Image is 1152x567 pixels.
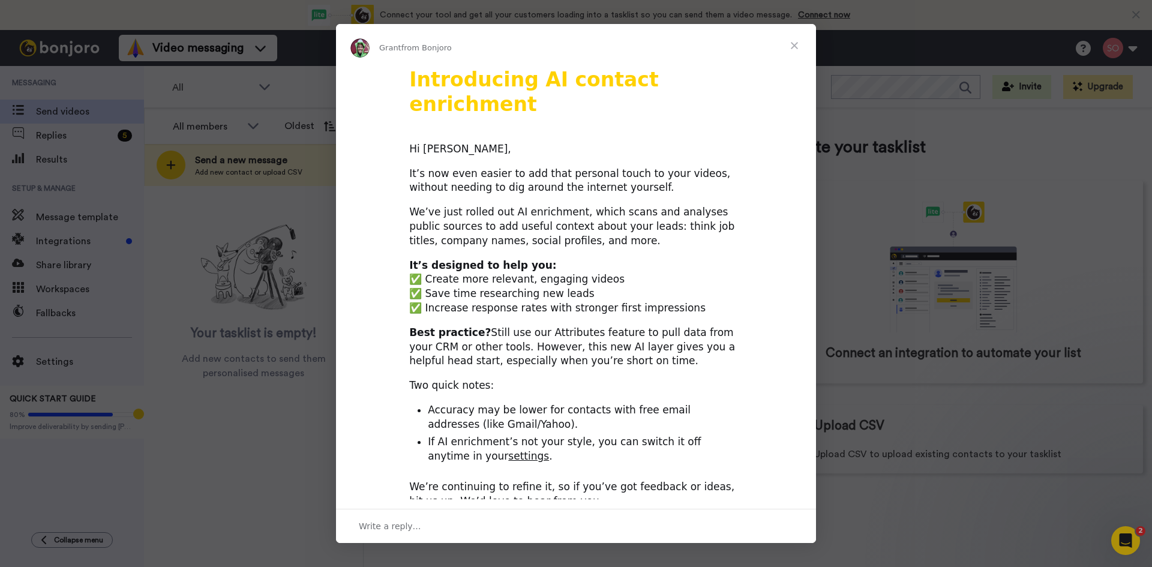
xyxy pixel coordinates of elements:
[409,167,743,196] div: It’s now even easier to add that personal touch to your videos, without needing to dig around the...
[409,68,659,116] b: Introducing AI contact enrichment
[359,518,421,534] span: Write a reply…
[409,205,743,248] div: We’ve just rolled out AI enrichment, which scans and analyses public sources to add useful contex...
[409,259,743,316] div: ✅ Create more relevant, engaging videos ✅ Save time researching new leads ✅ Increase response rat...
[428,435,743,464] li: If AI enrichment’s not your style, you can switch it off anytime in your .
[409,142,743,157] div: Hi [PERSON_NAME],
[379,43,401,52] span: Grant
[409,326,491,338] b: Best practice?
[350,38,370,58] img: Profile image for Grant
[428,403,743,432] li: Accuracy may be lower for contacts with free email addresses (like Gmail/Yahoo).
[508,450,549,462] a: settings
[409,379,743,393] div: Two quick notes:
[336,509,816,543] div: Open conversation and reply
[409,326,743,368] div: Still use our Attributes feature to pull data from your CRM or other tools. However, this new AI ...
[401,43,452,52] span: from Bonjoro
[409,480,743,509] div: We’re continuing to refine it, so if you’ve got feedback or ideas, hit us up. We’d love to hear f...
[409,259,556,271] b: It’s designed to help you:
[773,24,816,67] span: Close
